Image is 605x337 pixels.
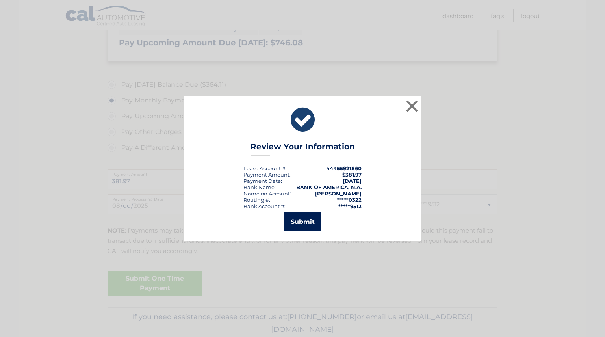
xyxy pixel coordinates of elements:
div: Routing #: [243,197,270,203]
strong: 44455921860 [326,165,362,171]
button: × [404,98,420,114]
div: Bank Name: [243,184,276,190]
button: Submit [284,212,321,231]
div: Payment Amount: [243,171,291,178]
div: Name on Account: [243,190,291,197]
div: : [243,178,282,184]
h3: Review Your Information [251,142,355,156]
span: Payment Date [243,178,281,184]
div: Lease Account #: [243,165,287,171]
span: [DATE] [343,178,362,184]
div: Bank Account #: [243,203,286,209]
strong: BANK OF AMERICA, N.A. [296,184,362,190]
strong: [PERSON_NAME] [315,190,362,197]
span: $381.97 [342,171,362,178]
